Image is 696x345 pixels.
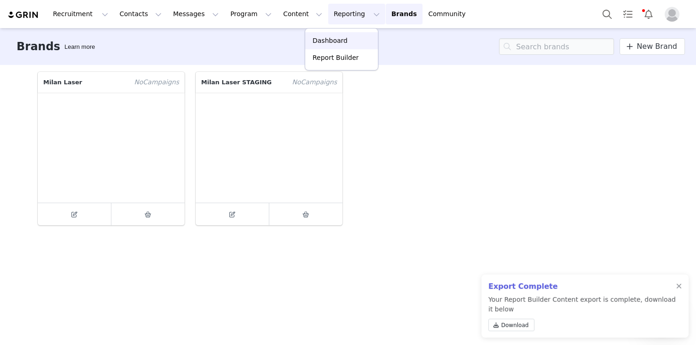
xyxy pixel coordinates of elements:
[659,7,689,22] button: Profile
[597,4,617,24] button: Search
[638,4,659,24] button: Notifications
[47,4,114,24] button: Recruitment
[618,4,638,24] a: Tasks
[278,4,328,24] button: Content
[134,77,143,87] span: No
[328,4,385,24] button: Reporting
[386,4,422,24] a: Brands
[313,36,348,46] p: Dashboard
[196,72,287,93] p: Milan Laser STAGING
[423,4,476,24] a: Community
[225,4,277,24] button: Program
[168,4,224,24] button: Messages
[129,72,185,93] span: Campaign
[499,38,614,55] input: Search brands
[17,38,60,55] h3: Brands
[63,42,97,52] div: Tooltip anchor
[7,11,40,19] img: grin logo
[334,77,337,87] span: s
[38,72,129,93] p: Milan Laser
[313,53,359,63] p: Report Builder
[114,4,167,24] button: Contacts
[501,321,529,329] span: Download
[488,295,676,335] p: Your Report Builder Content export is complete, download it below
[287,72,342,93] span: Campaign
[637,41,677,52] span: New Brand
[488,281,676,292] h2: Export Complete
[292,77,301,87] span: No
[620,38,685,55] a: New Brand
[176,77,179,87] span: s
[488,319,534,331] a: Download
[665,7,679,22] img: placeholder-profile.jpg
